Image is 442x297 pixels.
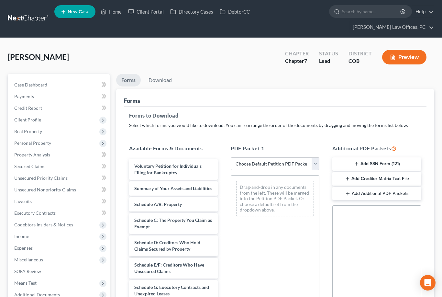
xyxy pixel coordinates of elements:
[14,164,45,169] span: Secured Claims
[14,187,76,192] span: Unsecured Nonpriority Claims
[285,50,309,57] div: Chapter
[319,57,338,65] div: Lead
[8,52,69,62] span: [PERSON_NAME]
[14,117,41,122] span: Client Profile
[9,91,110,102] a: Payments
[14,234,29,239] span: Income
[14,268,41,274] span: SOFA Review
[129,112,422,120] h5: Forms to Download
[319,50,338,57] div: Status
[332,144,421,152] h5: Additional PDF Packets
[9,266,110,277] a: SOFA Review
[134,284,209,296] span: Schedule G: Executory Contracts and Unexpired Leases
[14,82,47,87] span: Case Dashboard
[116,74,141,86] a: Forms
[332,172,421,186] button: Add Creditor Matrix Text File
[9,102,110,114] a: Credit Report
[236,181,314,216] div: Drag-and-drop in any documents from the left. These will be merged into the Petition PDF Packet. ...
[14,245,33,251] span: Expenses
[14,210,56,216] span: Executory Contracts
[129,122,422,129] p: Select which forms you would like to download. You can rearrange the order of the documents by dr...
[125,6,167,17] a: Client Portal
[14,140,51,146] span: Personal Property
[134,217,212,229] span: Schedule C: The Property You Claim as Exempt
[143,74,177,86] a: Download
[342,6,401,17] input: Search by name...
[14,94,34,99] span: Payments
[9,149,110,161] a: Property Analysis
[382,50,426,64] button: Preview
[9,79,110,91] a: Case Dashboard
[14,280,37,286] span: Means Test
[14,129,42,134] span: Real Property
[304,58,307,64] span: 7
[216,6,253,17] a: DebtorCC
[348,50,372,57] div: District
[167,6,216,17] a: Directory Cases
[349,21,434,33] a: [PERSON_NAME] Law Offices, PC
[14,257,43,262] span: Miscellaneous
[332,187,421,200] button: Add Additional PDF Packets
[14,199,32,204] span: Lawsuits
[97,6,125,17] a: Home
[134,186,212,191] span: Summary of Your Assets and Liabilities
[124,97,140,105] div: Forms
[14,222,73,227] span: Codebtors Insiders & Notices
[332,157,421,171] button: Add SSN Form (121)
[231,144,319,152] h5: PDF Packet 1
[9,184,110,196] a: Unsecured Nonpriority Claims
[9,172,110,184] a: Unsecured Priority Claims
[9,207,110,219] a: Executory Contracts
[134,163,202,175] span: Voluntary Petition for Individuals Filing for Bankruptcy
[420,275,436,291] div: Open Intercom Messenger
[14,152,50,157] span: Property Analysis
[14,105,42,111] span: Credit Report
[134,240,200,252] span: Schedule D: Creditors Who Hold Claims Secured by Property
[134,201,182,207] span: Schedule A/B: Property
[134,262,204,274] span: Schedule E/F: Creditors Who Have Unsecured Claims
[14,175,68,181] span: Unsecured Priority Claims
[412,6,434,17] a: Help
[9,196,110,207] a: Lawsuits
[129,144,218,152] h5: Available Forms & Documents
[285,57,309,65] div: Chapter
[9,161,110,172] a: Secured Claims
[348,57,372,65] div: COB
[68,9,89,14] span: New Case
